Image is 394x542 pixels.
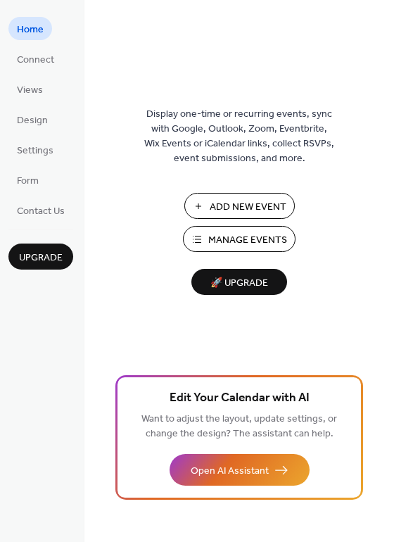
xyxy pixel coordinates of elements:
[17,83,43,98] span: Views
[8,198,73,222] a: Contact Us
[17,204,65,219] span: Contact Us
[8,47,63,70] a: Connect
[8,108,56,131] a: Design
[144,107,334,166] span: Display one-time or recurring events, sync with Google, Outlook, Zoom, Eventbrite, Wix Events or ...
[17,23,44,37] span: Home
[17,113,48,128] span: Design
[17,174,39,189] span: Form
[8,168,47,191] a: Form
[8,138,62,161] a: Settings
[8,77,51,101] a: Views
[17,53,54,68] span: Connect
[170,389,310,408] span: Edit Your Calendar with AI
[8,17,52,40] a: Home
[17,144,53,158] span: Settings
[19,251,63,265] span: Upgrade
[170,454,310,486] button: Open AI Assistant
[184,193,295,219] button: Add New Event
[200,274,279,293] span: 🚀 Upgrade
[210,200,286,215] span: Add New Event
[141,410,337,443] span: Want to adjust the layout, update settings, or change the design? The assistant can help.
[191,464,269,479] span: Open AI Assistant
[8,244,73,270] button: Upgrade
[208,233,287,248] span: Manage Events
[191,269,287,295] button: 🚀 Upgrade
[183,226,295,252] button: Manage Events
